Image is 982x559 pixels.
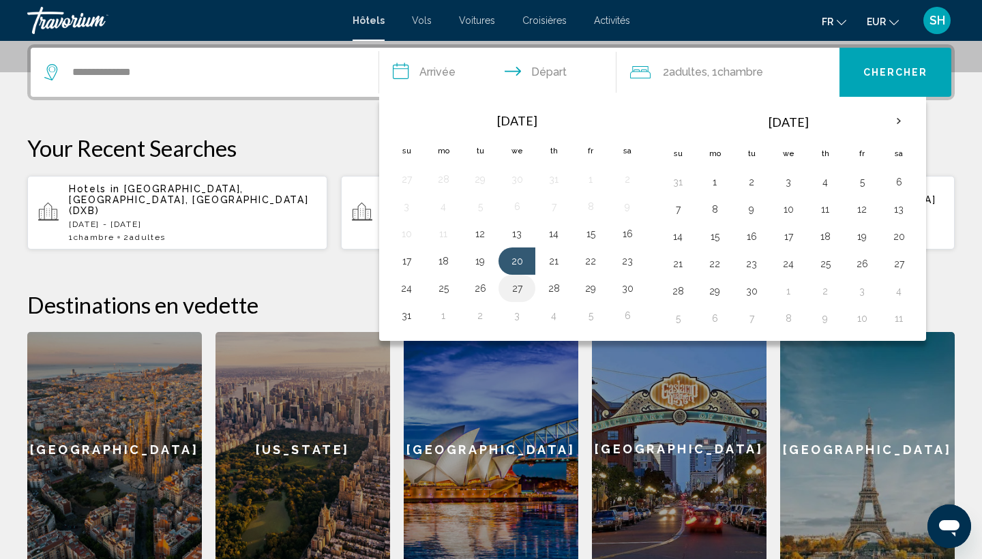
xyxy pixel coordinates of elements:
button: Day 16 [616,224,638,243]
button: Day 2 [469,306,491,325]
button: Day 2 [741,172,762,192]
span: 2 [663,63,707,82]
button: Day 8 [777,309,799,328]
button: Day 29 [704,282,726,301]
button: Day 31 [667,172,689,192]
a: Croisières [522,15,567,26]
button: Day 27 [396,170,417,189]
button: Day 11 [888,309,910,328]
button: Day 11 [814,200,836,219]
button: Day 10 [851,309,873,328]
button: Day 1 [432,306,454,325]
button: Day 13 [888,200,910,219]
button: Day 10 [777,200,799,219]
button: Day 15 [580,224,601,243]
button: Day 31 [396,306,417,325]
button: Day 10 [396,224,417,243]
button: Day 6 [704,309,726,328]
button: Hotels in [GEOGRAPHIC_DATA], [GEOGRAPHIC_DATA], [GEOGRAPHIC_DATA] (DXB)[DATE] - [DATE]1Chambre2Ad... [341,175,641,250]
button: Day 9 [741,200,762,219]
a: Activités [594,15,630,26]
button: Check in and out dates [379,48,616,97]
button: Day 12 [851,200,873,219]
button: Day 26 [851,254,873,273]
button: Day 13 [506,224,528,243]
button: Day 5 [667,309,689,328]
button: Day 1 [704,172,726,192]
button: Day 24 [777,254,799,273]
button: Day 17 [396,252,417,271]
button: Day 9 [616,197,638,216]
button: Day 7 [543,197,565,216]
button: Day 31 [543,170,565,189]
button: Day 15 [704,227,726,246]
button: Day 14 [667,227,689,246]
button: Day 5 [580,306,601,325]
span: [GEOGRAPHIC_DATA], [GEOGRAPHIC_DATA], [GEOGRAPHIC_DATA] (DXB) [69,183,308,216]
button: Day 11 [432,224,454,243]
a: Hôtels [353,15,385,26]
button: User Menu [919,6,955,35]
button: Day 1 [580,170,601,189]
a: Voitures [459,15,495,26]
span: 1 [69,232,114,242]
button: Day 28 [667,282,689,301]
button: Day 5 [469,197,491,216]
p: Your Recent Searches [27,134,955,162]
button: Day 19 [851,227,873,246]
button: Day 14 [543,224,565,243]
button: Day 6 [888,172,910,192]
button: Day 7 [741,309,762,328]
button: Day 4 [543,306,565,325]
span: Chambre [74,232,115,242]
span: fr [822,16,833,27]
button: Day 30 [506,170,528,189]
button: Day 21 [667,254,689,273]
button: Day 25 [432,279,454,298]
button: Day 17 [777,227,799,246]
button: Day 8 [704,200,726,219]
button: Change language [822,12,846,31]
button: Day 23 [741,254,762,273]
button: Day 22 [580,252,601,271]
button: Travelers: 2 adults, 0 children [616,48,840,97]
th: [DATE] [425,106,609,136]
a: Vols [412,15,432,26]
button: Day 30 [616,279,638,298]
button: Day 28 [432,170,454,189]
button: Day 4 [814,172,836,192]
h2: Destinations en vedette [27,291,955,318]
th: [DATE] [696,106,880,138]
button: Day 27 [506,279,528,298]
button: Day 29 [469,170,491,189]
button: Day 2 [616,170,638,189]
button: Chercher [839,48,951,97]
button: Day 23 [616,252,638,271]
button: Day 7 [667,200,689,219]
button: Hotels in [GEOGRAPHIC_DATA], [GEOGRAPHIC_DATA], [GEOGRAPHIC_DATA] (DXB)[DATE] - [DATE]1Chambre2Ad... [27,175,327,250]
iframe: Bouton de lancement de la fenêtre de messagerie [927,504,971,548]
button: Day 29 [580,279,601,298]
button: Day 25 [814,254,836,273]
button: Day 16 [741,227,762,246]
button: Next month [880,106,917,137]
button: Day 19 [469,252,491,271]
button: Day 18 [432,252,454,271]
button: Day 9 [814,309,836,328]
button: Day 21 [543,252,565,271]
button: Day 12 [469,224,491,243]
button: Day 6 [616,306,638,325]
button: Day 3 [777,172,799,192]
button: Day 30 [741,282,762,301]
button: Day 28 [543,279,565,298]
span: Chercher [863,67,928,78]
button: Day 20 [506,252,528,271]
button: Day 3 [396,197,417,216]
button: Day 8 [580,197,601,216]
span: Hotels in [69,183,120,194]
span: SH [929,14,945,27]
p: [DATE] - [DATE] [69,220,316,229]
